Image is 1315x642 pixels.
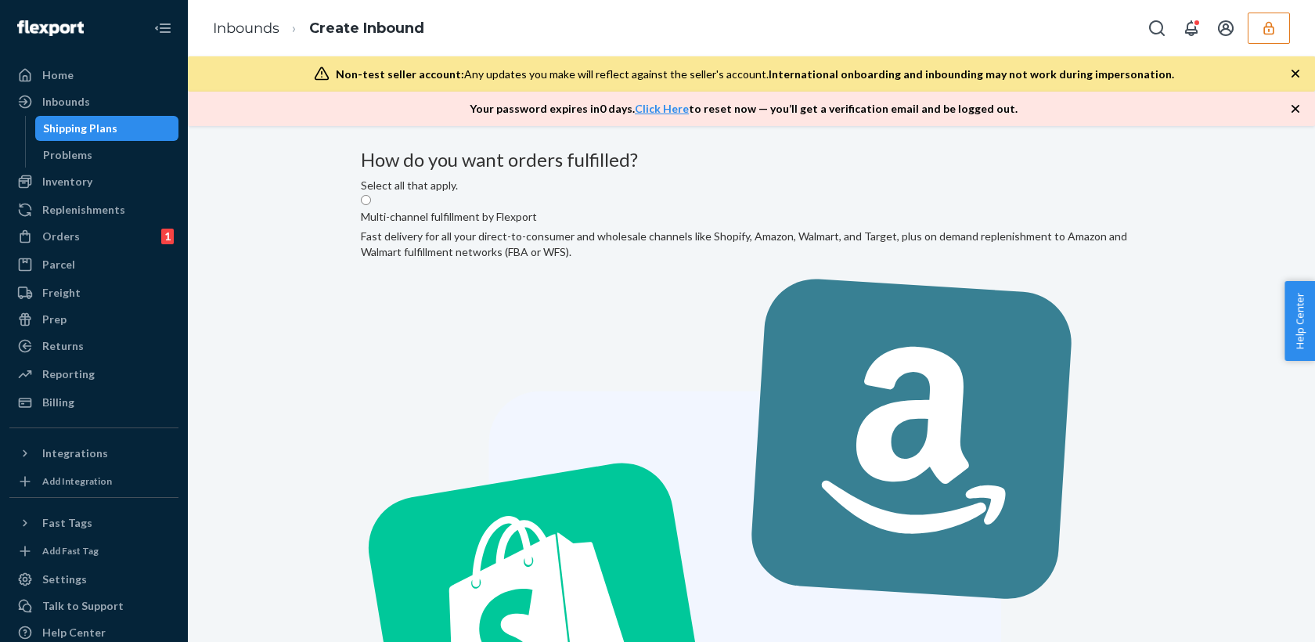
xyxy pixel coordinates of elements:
label: Multi-channel fulfillment by Flexport [361,209,537,225]
a: Add Integration [9,472,178,491]
button: Open notifications [1176,13,1207,44]
button: Open Search Box [1141,13,1173,44]
a: Billing [9,390,178,415]
ol: breadcrumbs [200,5,437,52]
a: Returns [9,334,178,359]
div: Inventory [42,174,92,189]
a: Prep [9,307,178,332]
a: Reporting [9,362,178,387]
a: Inventory [9,169,178,194]
a: Create Inbound [309,20,424,37]
div: Settings [42,572,87,587]
a: Inbounds [9,89,178,114]
button: Help Center [1284,281,1315,361]
p: Your password expires in 0 days . to reset now — you’ll get a verification email and be logged out. [470,101,1018,117]
button: Integrations [9,441,178,466]
a: Orders1 [9,224,178,249]
div: Any updates you make will reflect against the seller's account. [336,67,1174,82]
div: Problems [43,147,92,163]
div: Inbounds [42,94,90,110]
div: Reporting [42,366,95,382]
button: Close Navigation [147,13,178,44]
input: Multi-channel fulfillment by FlexportFast delivery for all your direct-to-consumer and wholesale ... [361,195,371,205]
button: Fast Tags [9,510,178,536]
h3: How do you want orders fulfilled? [361,150,1142,170]
div: Fast delivery for all your direct-to-consumer and wholesale channels like Shopify, Amazon, Walmar... [361,229,1142,260]
div: Returns [42,338,84,354]
a: Click Here [635,102,689,115]
a: Talk to Support [9,593,178,619]
div: Prep [42,312,67,327]
div: Help Center [42,625,106,640]
div: Orders [42,229,80,244]
span: International onboarding and inbounding may not work during impersonation. [769,67,1174,81]
a: Inbounds [213,20,279,37]
a: Replenishments [9,197,178,222]
div: Freight [42,285,81,301]
a: Problems [35,142,179,168]
div: Talk to Support [42,598,124,614]
div: Integrations [42,445,108,461]
a: Home [9,63,178,88]
div: Add Fast Tag [42,544,99,557]
button: Open account menu [1210,13,1241,44]
div: Home [42,67,74,83]
div: 1 [161,229,174,244]
span: Non-test seller account: [336,67,464,81]
div: Fast Tags [42,515,92,531]
div: Select all that apply. [361,178,1142,193]
div: Shipping Plans [43,121,117,136]
a: Freight [9,280,178,305]
img: Flexport logo [17,20,84,36]
a: Settings [9,567,178,592]
a: Parcel [9,252,178,277]
div: Replenishments [42,202,125,218]
a: Shipping Plans [35,116,179,141]
div: Parcel [42,257,75,272]
a: Add Fast Tag [9,542,178,561]
div: Billing [42,395,74,410]
div: Add Integration [42,474,112,488]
